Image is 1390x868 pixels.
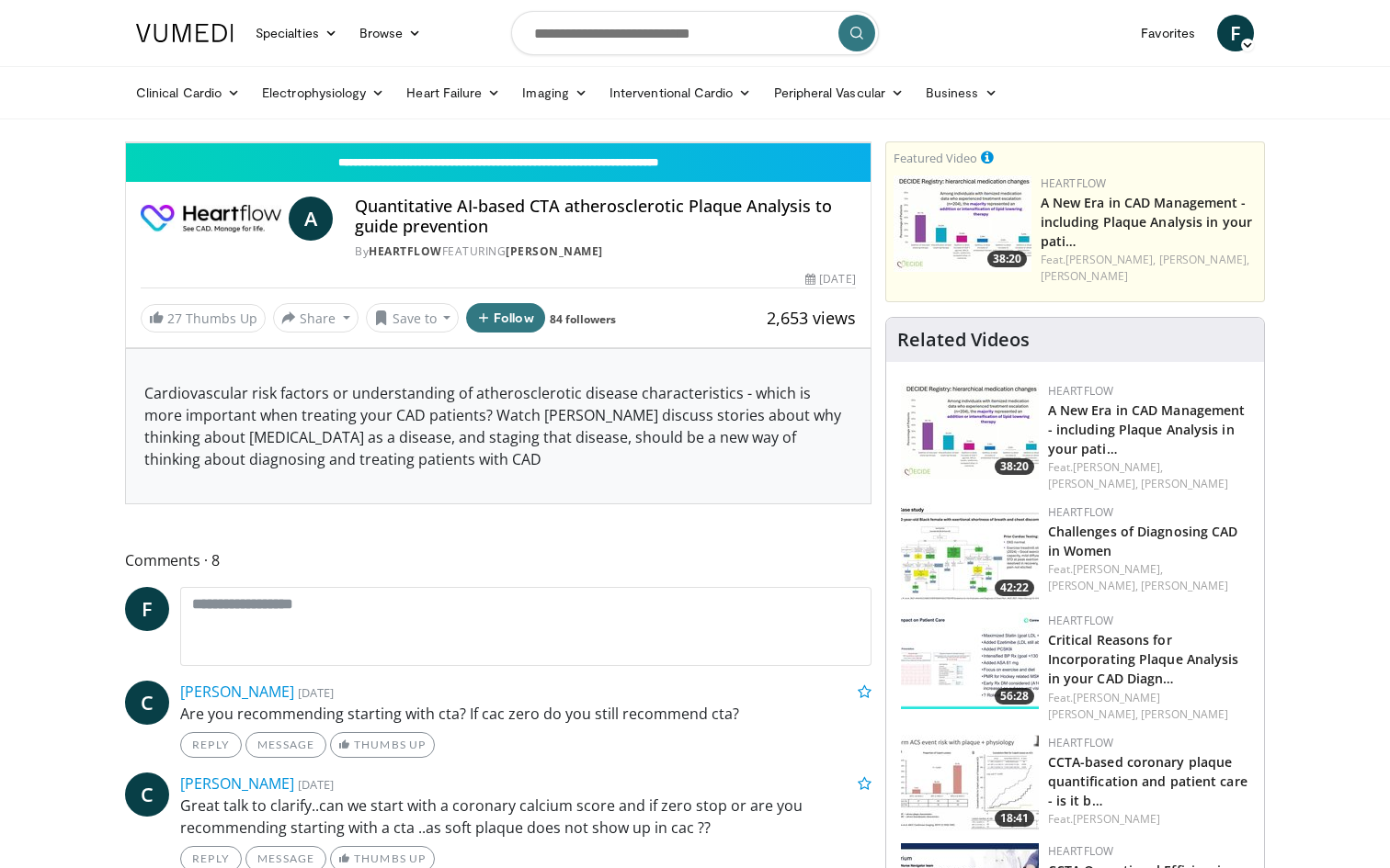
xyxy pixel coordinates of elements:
a: Favorites [1130,15,1206,51]
img: 73737796-d99c-44d3-abd7-fe12f4733765.150x105_q85_crop-smart_upscale.jpg [901,735,1039,831]
a: [PERSON_NAME] [1041,268,1128,284]
a: [PERSON_NAME] [1141,706,1228,722]
a: Specialties [245,15,348,51]
a: [PERSON_NAME], [1048,476,1138,491]
div: By FEATURING [355,243,855,260]
small: [DATE] [298,776,334,793]
a: Reply [180,732,242,758]
a: Critical Reasons for Incorporating Plaque Analysis in your CAD Diagn… [1048,631,1239,687]
a: [PERSON_NAME] [506,243,603,259]
a: C [125,681,169,725]
a: Heartflow [1048,504,1114,520]
a: A [289,197,333,241]
a: [PERSON_NAME] [180,773,294,794]
a: [PERSON_NAME] [1141,476,1228,491]
div: Feat. [1048,690,1249,723]
div: Feat. [1048,561,1249,594]
a: Browse [348,15,433,51]
span: 18:41 [995,810,1034,827]
a: 56:28 [901,613,1039,709]
a: [PERSON_NAME], [1159,252,1249,267]
a: [PERSON_NAME] [180,682,294,702]
img: 738d0e2d-290f-4d89-8861-908fb8b721dc.150x105_q85_crop-smart_upscale.jpg [901,383,1039,479]
a: [PERSON_NAME] [PERSON_NAME], [1048,690,1161,722]
a: A New Era in CAD Management - including Plaque Analysis in your pati… [1048,401,1246,457]
a: [PERSON_NAME] [1073,811,1160,827]
a: Clinical Cardio [125,74,251,111]
a: Heartflow [1048,613,1114,628]
a: 84 followers [550,311,616,327]
a: Thumbs Up [330,732,434,758]
a: 42:22 [901,504,1039,601]
small: [DATE] [298,684,334,701]
div: Feat. [1048,459,1249,492]
div: Feat. [1048,811,1249,828]
h4: Quantitative AI-based CTA atherosclerotic Plaque Analysis to guide prevention [355,197,855,236]
a: [PERSON_NAME], [1073,561,1163,577]
a: F [1217,15,1254,51]
a: Interventional Cardio [598,74,763,111]
a: 38:20 [894,175,1031,272]
img: b2ff4880-67be-4c9f-bf3d-a798f7182cd6.150x105_q85_crop-smart_upscale.jpg [901,613,1039,709]
a: [PERSON_NAME], [1073,459,1163,475]
img: VuMedi Logo [136,24,234,42]
a: Imaging [511,74,598,111]
a: CCTA-based coronary plaque quantification and patient care - is it b… [1048,753,1248,809]
button: Save to [366,303,460,333]
span: 2,653 views [767,307,856,329]
a: [PERSON_NAME], [1048,578,1138,593]
small: Featured Video [894,150,977,166]
span: 56:28 [995,688,1034,705]
a: Heartflow [369,243,442,259]
a: Heartflow [1041,175,1107,191]
a: A New Era in CAD Management - including Plaque Analysis in your pati… [1041,194,1252,250]
a: C [125,772,169,817]
p: Great talk to clarify..can we start with a coronary calcium score and if zero stop or are you rec... [180,795,872,839]
a: Heartflow [1048,843,1114,859]
a: [PERSON_NAME] [1141,578,1228,593]
span: Comments 8 [125,548,872,572]
a: Business [915,74,1008,111]
button: Share [273,303,359,333]
img: 65719914-b9df-436f-8749-217792de2567.150x105_q85_crop-smart_upscale.jpg [901,504,1039,601]
a: 27 Thumbs Up [141,304,266,333]
a: Electrophysiology [251,74,395,111]
a: 38:20 [901,383,1039,479]
video-js: Video Player [126,142,871,143]
p: Are you recommending starting with cta? If cac zero do you still recommend cta? [180,703,872,725]
input: Search topics, interventions [511,11,879,55]
img: 738d0e2d-290f-4d89-8861-908fb8b721dc.150x105_q85_crop-smart_upscale.jpg [894,175,1031,272]
span: 38:20 [995,458,1034,475]
div: [DATE] [805,271,855,287]
p: Cardiovascular risk factors or understanding of atherosclerotic disease characteristics - which i... [144,382,852,470]
span: 38:20 [987,251,1027,267]
span: 27 [167,310,182,327]
h4: Related Videos [897,329,1030,351]
div: Feat. [1041,252,1257,285]
a: Heartflow [1048,735,1114,750]
a: Message [245,732,326,758]
a: [PERSON_NAME], [1065,252,1156,267]
a: F [125,587,169,631]
a: 18:41 [901,735,1039,831]
img: Heartflow [141,197,281,241]
button: Follow [466,303,545,333]
span: 42:22 [995,580,1034,596]
a: Heart Failure [395,74,511,111]
a: Challenges of Diagnosing CAD in Women [1048,523,1238,559]
a: Heartflow [1048,383,1114,399]
a: Peripheral Vascular [763,74,915,111]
